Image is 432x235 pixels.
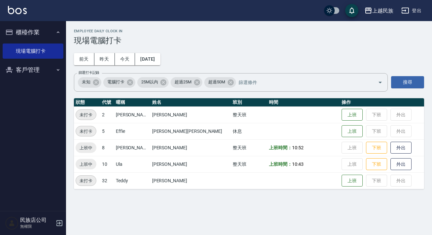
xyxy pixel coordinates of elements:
[375,77,385,88] button: Open
[115,53,135,65] button: 今天
[366,158,387,170] button: 下班
[269,145,292,150] b: 上班時間：
[150,139,231,156] td: [PERSON_NAME]
[114,98,150,107] th: 暱稱
[114,123,150,139] td: Effie
[100,98,114,107] th: 代號
[114,172,150,189] td: Teddy
[79,70,99,75] label: 篩選打卡記錄
[3,61,63,78] button: 客戶管理
[137,77,169,88] div: 25M以內
[5,217,18,230] img: Person
[114,106,150,123] td: [PERSON_NAME]
[150,156,231,172] td: [PERSON_NAME]
[3,44,63,59] a: 現場電腦打卡
[74,36,424,45] h3: 現場電腦打卡
[100,123,114,139] td: 5
[74,29,424,33] h2: Employee Daily Clock In
[74,98,100,107] th: 狀態
[137,79,162,85] span: 25M以內
[340,98,424,107] th: 操作
[100,172,114,189] td: 32
[103,79,128,85] span: 電腦打卡
[342,175,363,187] button: 上班
[231,106,267,123] td: 整天班
[237,76,366,88] input: 篩選條件
[76,111,96,118] span: 未打卡
[231,156,267,172] td: 整天班
[171,77,202,88] div: 超過25M
[292,145,304,150] span: 10:52
[150,123,231,139] td: [PERSON_NAME][PERSON_NAME]
[399,5,424,17] button: 登出
[362,4,396,17] button: 上越民族
[390,142,412,154] button: 外出
[231,98,267,107] th: 班別
[114,156,150,172] td: Ula
[231,139,267,156] td: 整天班
[231,123,267,139] td: 休息
[150,98,231,107] th: 姓名
[78,77,101,88] div: 未知
[204,77,236,88] div: 超過50M
[342,109,363,121] button: 上班
[269,162,292,167] b: 上班時間：
[100,106,114,123] td: 2
[76,128,96,135] span: 未打卡
[150,106,231,123] td: [PERSON_NAME]
[100,139,114,156] td: 8
[8,6,27,14] img: Logo
[345,4,358,17] button: save
[366,142,387,154] button: 下班
[391,76,424,88] button: 搜尋
[78,79,94,85] span: 未知
[292,162,304,167] span: 10:43
[76,144,96,151] span: 上班中
[204,79,229,85] span: 超過50M
[76,161,96,168] span: 上班中
[20,223,54,229] p: 無權限
[390,158,412,170] button: 外出
[103,77,135,88] div: 電腦打卡
[150,172,231,189] td: [PERSON_NAME]
[342,125,363,137] button: 上班
[114,139,150,156] td: [PERSON_NAME]
[372,7,393,15] div: 上越民族
[267,98,340,107] th: 時間
[74,53,94,65] button: 前天
[171,79,195,85] span: 超過25M
[3,24,63,41] button: 櫃檯作業
[20,217,54,223] h5: 民族店公司
[135,53,160,65] button: [DATE]
[94,53,115,65] button: 昨天
[76,177,96,184] span: 未打卡
[100,156,114,172] td: 10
